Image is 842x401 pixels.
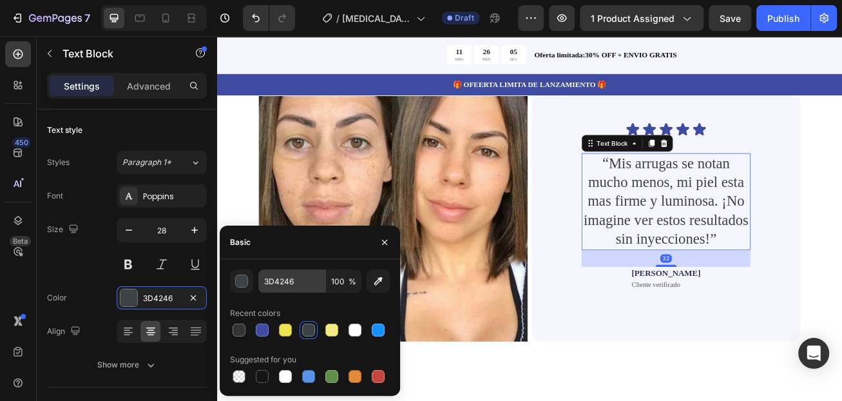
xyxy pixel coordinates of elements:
span: Draft [455,12,474,24]
div: Publish [767,12,799,25]
div: Align [47,323,83,340]
div: Size [47,221,81,239]
p: Text Block [62,46,172,61]
div: Color [47,292,67,304]
button: 7 [5,5,96,31]
button: Save [709,5,751,31]
span: [MEDICAL_DATA] Solution Suero Antiarrugas [342,12,411,25]
div: Font [47,190,63,202]
div: Beta [10,236,31,246]
div: Text Block [467,127,511,139]
span: Paragraph 1* [122,157,171,168]
div: Recent colors [230,308,280,319]
div: Open Intercom Messenger [798,338,829,369]
button: Show more [47,353,207,377]
iframe: Design area [217,36,842,401]
span: % [349,276,356,288]
img: gempages_573115451500922081-3feb72a2-0b3e-4de8-b6e9-e6b5082310d0.jpg [52,43,384,378]
div: Suggested for you [230,354,296,366]
span: Save [720,13,741,24]
input: Eg: FFFFFF [258,269,325,293]
button: Publish [756,5,810,31]
div: Poppins [143,191,204,202]
p: “Mis arrugas se notan mucho menos, mi piel esta mas firme y luminosa. ¡No imagine ver estos resul... [452,146,658,264]
p: 🎁 OFEERTA LIMITA DE LANZAMIENTO 🎁 [1,54,772,67]
div: 32 [548,270,562,280]
div: 3D4246 [143,293,180,304]
span: 1 product assigned [591,12,675,25]
button: 1 product assigned [580,5,703,31]
p: Advanced [127,79,171,93]
div: Show more [97,358,157,371]
p: Oferta limitada:30% OFF + ENVIO GRATIS [392,17,772,30]
div: Text style [47,124,82,136]
p: [PERSON_NAME] [513,287,598,300]
p: 7 [84,10,90,26]
p: Settings [64,79,100,93]
div: Undo/Redo [243,5,295,31]
div: Basic [230,237,251,248]
p: Cliente verificado [513,302,598,313]
span: / [336,12,340,25]
button: Paragraph 1* [117,151,207,174]
div: Styles [47,157,70,168]
div: 450 [12,137,31,148]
